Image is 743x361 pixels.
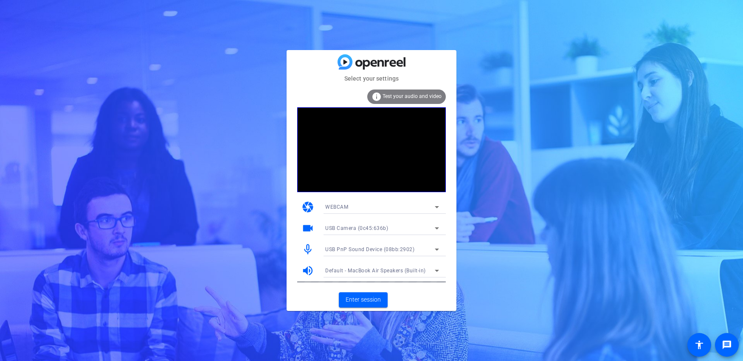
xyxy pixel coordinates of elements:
[325,225,388,231] span: USB Camera (0c45:636b)
[325,204,348,210] span: WEBCAM
[301,264,314,277] mat-icon: volume_up
[287,74,456,83] mat-card-subtitle: Select your settings
[346,295,381,304] span: Enter session
[325,246,414,252] span: USB PnP Sound Device (08bb:2902)
[301,201,314,213] mat-icon: camera
[722,340,732,350] mat-icon: message
[383,93,442,99] span: Test your audio and video
[325,268,426,274] span: Default - MacBook Air Speakers (Built-in)
[301,243,314,256] mat-icon: mic_none
[694,340,704,350] mat-icon: accessibility
[301,222,314,235] mat-icon: videocam
[338,54,405,69] img: blue-gradient.svg
[339,292,388,308] button: Enter session
[371,92,382,102] mat-icon: info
